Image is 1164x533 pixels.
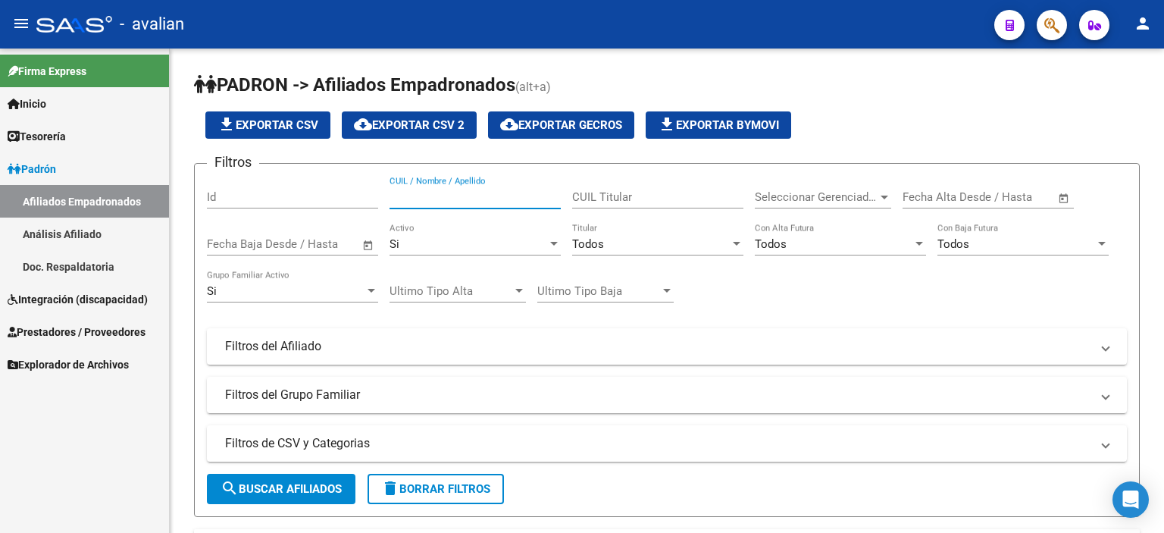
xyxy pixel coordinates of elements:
[354,118,465,132] span: Exportar CSV 2
[1056,190,1073,207] button: Open calendar
[658,118,779,132] span: Exportar Bymovi
[207,152,259,173] h3: Filtros
[381,479,399,497] mat-icon: delete
[537,284,660,298] span: Ultimo Tipo Baja
[1134,14,1152,33] mat-icon: person
[217,118,318,132] span: Exportar CSV
[903,190,964,204] input: Fecha inicio
[368,474,504,504] button: Borrar Filtros
[381,482,490,496] span: Borrar Filtros
[354,115,372,133] mat-icon: cloud_download
[978,190,1051,204] input: Fecha fin
[8,356,129,373] span: Explorador de Archivos
[221,482,342,496] span: Buscar Afiliados
[1112,481,1149,518] div: Open Intercom Messenger
[8,161,56,177] span: Padrón
[8,96,46,112] span: Inicio
[8,324,145,340] span: Prestadores / Proveedores
[500,118,622,132] span: Exportar GECROS
[207,237,268,251] input: Fecha inicio
[8,291,148,308] span: Integración (discapacidad)
[360,237,377,254] button: Open calendar
[572,237,604,251] span: Todos
[500,115,518,133] mat-icon: cloud_download
[120,8,184,41] span: - avalian
[282,237,355,251] input: Fecha fin
[225,435,1090,452] mat-panel-title: Filtros de CSV y Categorias
[225,338,1090,355] mat-panel-title: Filtros del Afiliado
[488,111,634,139] button: Exportar GECROS
[225,387,1090,403] mat-panel-title: Filtros del Grupo Familiar
[390,237,399,251] span: Si
[937,237,969,251] span: Todos
[207,425,1127,462] mat-expansion-panel-header: Filtros de CSV y Categorias
[221,479,239,497] mat-icon: search
[12,14,30,33] mat-icon: menu
[390,284,512,298] span: Ultimo Tipo Alta
[755,190,878,204] span: Seleccionar Gerenciador
[8,63,86,80] span: Firma Express
[207,328,1127,365] mat-expansion-panel-header: Filtros del Afiliado
[755,237,787,251] span: Todos
[515,80,551,94] span: (alt+a)
[194,74,515,96] span: PADRON -> Afiliados Empadronados
[8,128,66,145] span: Tesorería
[205,111,330,139] button: Exportar CSV
[342,111,477,139] button: Exportar CSV 2
[207,377,1127,413] mat-expansion-panel-header: Filtros del Grupo Familiar
[658,115,676,133] mat-icon: file_download
[207,284,217,298] span: Si
[217,115,236,133] mat-icon: file_download
[646,111,791,139] button: Exportar Bymovi
[207,474,355,504] button: Buscar Afiliados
